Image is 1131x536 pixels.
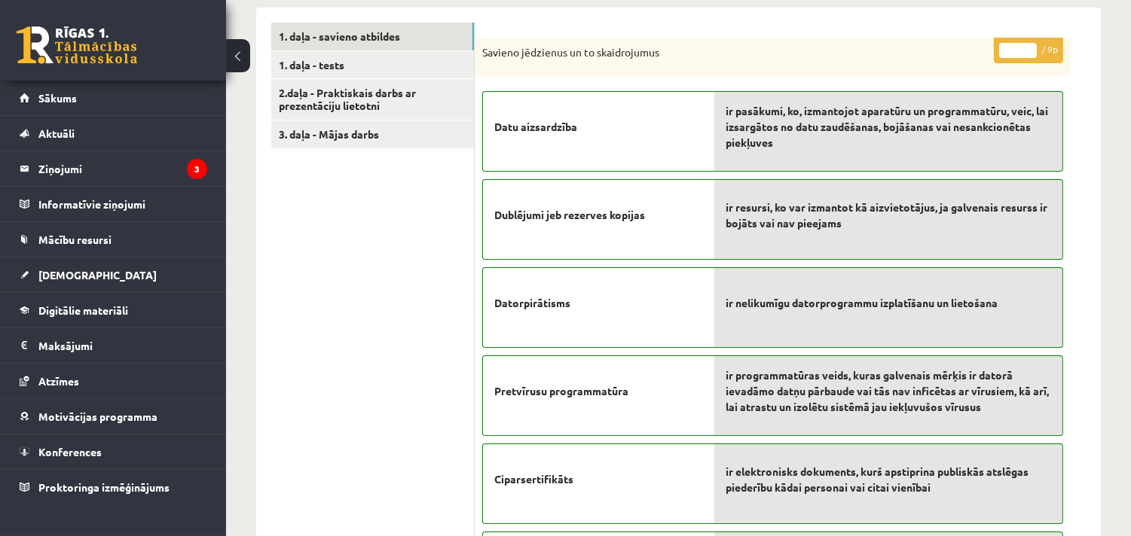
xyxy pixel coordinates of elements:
[38,91,77,105] span: Sākums
[38,410,157,423] span: Motivācijas programma
[494,383,628,399] span: Pretvīrusu programmatūra
[38,268,157,282] span: [DEMOGRAPHIC_DATA]
[38,303,128,317] span: Digitālie materiāli
[38,126,75,140] span: Aktuāli
[20,187,207,221] a: Informatīvie ziņojumi
[482,45,988,60] p: Savieno jēdzienus un to skaidrojumus
[38,374,79,388] span: Atzīmes
[726,295,998,311] span: ir nelikumīgu datorprogrammu izplatīšanu un lietošana
[20,434,207,469] a: Konferences
[726,367,1051,415] span: ir programmatūras veids, kuras galvenais mērķis ir datorā ievadāmo datņu pārbaude vai tās nav inf...
[271,79,474,120] a: 2.daļa - Praktiskais darbs ar prezentāciju lietotni
[20,399,207,434] a: Motivācijas programma
[38,151,207,186] legend: Ziņojumi
[38,328,207,363] legend: Maksājumi
[726,199,1051,231] span: ir resursi, ko var izmantot kā aizvietotājus, ja galvenais resurss ir bojāts vai nav pieejams
[494,471,573,487] span: Ciparsertifikāts
[271,23,474,50] a: 1. daļa - savieno atbildes
[726,464,1051,495] span: ir elektronisks dokuments, kurš apstiprina publiskās atslēgas piederību kādai personai vai citai ...
[271,51,474,79] a: 1. daļa - tests
[187,159,207,179] i: 3
[38,187,207,221] legend: Informatīvie ziņojumi
[994,37,1063,63] p: / 9p
[20,222,207,257] a: Mācību resursi
[20,257,207,292] a: [DEMOGRAPHIC_DATA]
[17,26,137,64] a: Rīgas 1. Tālmācības vidusskola
[20,364,207,398] a: Atzīmes
[20,151,207,186] a: Ziņojumi3
[726,103,1051,151] span: ir pasākumi, ko, izmantojot aparatūru un programmatūru, veic, lai izsargātos no datu zaudēšanas, ...
[20,328,207,363] a: Maksājumi
[271,120,474,148] a: 3. daļa - Mājas darbs
[20,293,207,327] a: Digitālie materiāli
[20,81,207,115] a: Sākums
[20,116,207,151] a: Aktuāli
[494,207,645,223] span: Dublējumi jeb rezerves kopijas
[38,480,170,494] span: Proktoringa izmēģinājums
[20,470,207,504] a: Proktoringa izmēģinājums
[38,233,112,246] span: Mācību resursi
[38,445,102,458] span: Konferences
[494,119,577,135] span: Datu aizsardzība
[494,295,570,311] span: Datorpirātisms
